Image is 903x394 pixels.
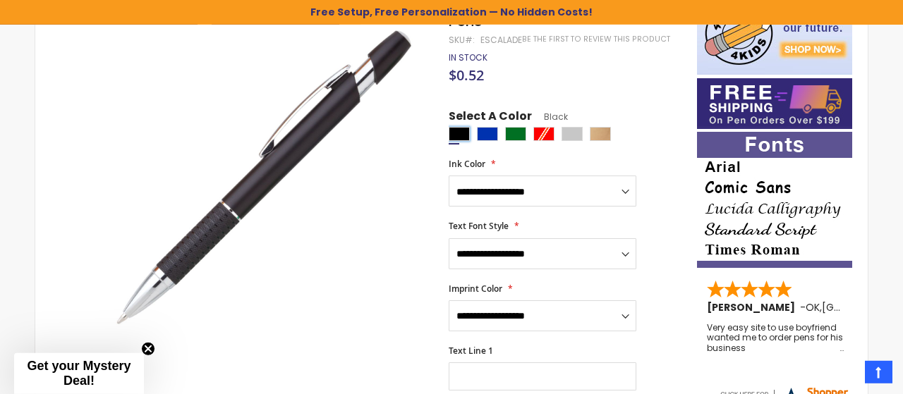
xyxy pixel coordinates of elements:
div: Black [449,127,470,141]
div: Copper [590,127,611,141]
strong: SKU [449,34,475,46]
div: Availability [449,52,487,63]
span: Text Font Style [449,220,509,232]
span: Get your Mystery Deal! [27,359,131,388]
span: Select A Color [449,109,532,128]
img: Free shipping on orders over $199 [697,78,852,129]
img: escalade_black_1.jpg [107,13,430,335]
div: Escalade [480,35,522,46]
span: Ink Color [449,158,485,170]
div: Get your Mystery Deal!Close teaser [14,353,144,394]
span: $0.52 [449,66,484,85]
a: Be the first to review this product [522,34,670,44]
div: Blue [477,127,498,141]
span: Text Line 1 [449,345,493,357]
div: Green [505,127,526,141]
span: OK [806,300,820,314]
span: Imprint Color [449,283,502,295]
a: Top [865,361,892,383]
span: [PERSON_NAME] [707,300,800,314]
button: Close teaser [141,342,155,356]
img: font-personalization-examples [697,132,852,268]
div: Silver [562,127,583,141]
div: Very easy site to use boyfriend wanted me to order pens for his business [707,323,844,353]
span: Black [532,111,568,123]
span: In stock [449,51,487,63]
